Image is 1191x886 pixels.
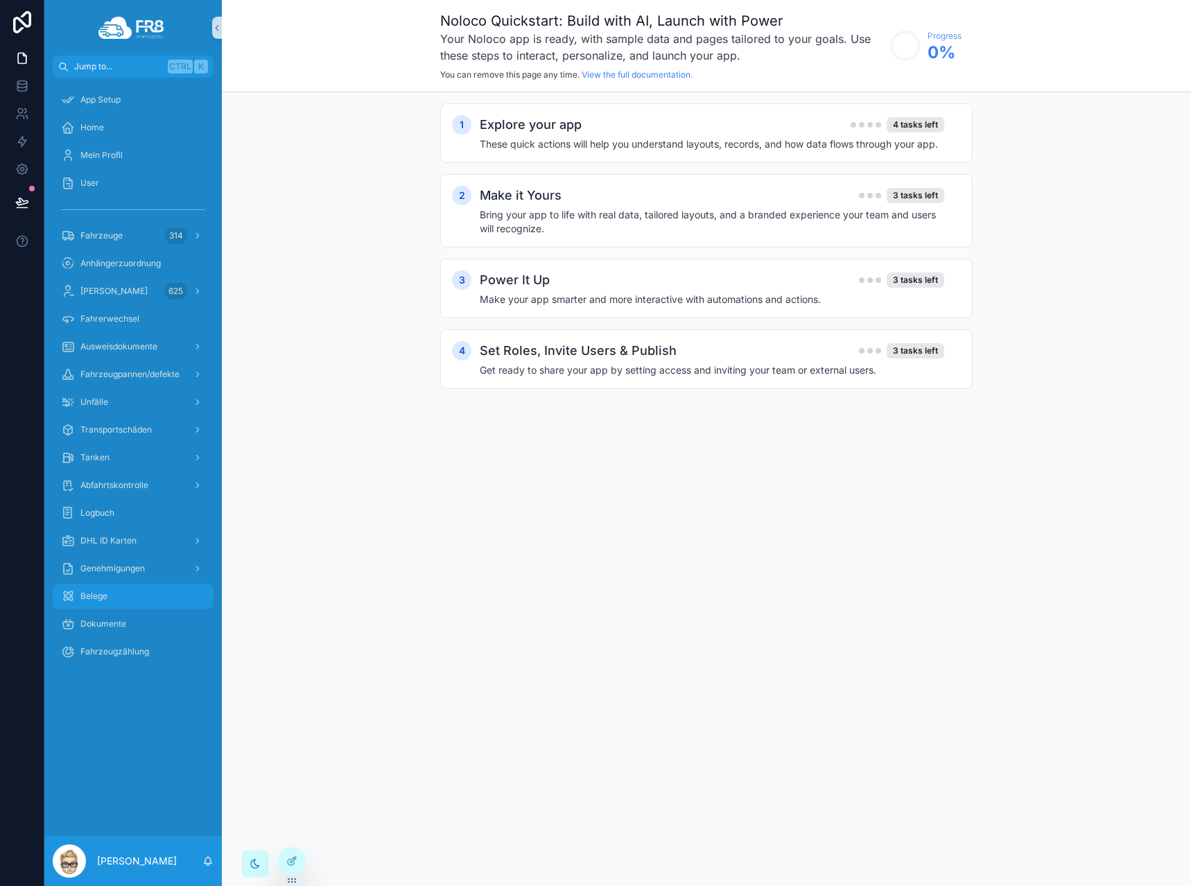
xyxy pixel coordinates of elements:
[53,223,214,248] a: Fahrzeuge314
[80,150,123,161] span: Mein Profil
[80,369,180,380] span: Fahrzeugpannen/defekte
[195,61,207,72] span: K
[165,227,187,244] div: 314
[53,171,214,196] a: User
[53,390,214,415] a: Unfälle
[53,251,214,276] a: Anhängerzuordnung
[80,507,114,519] span: Logbuch
[80,341,157,352] span: Ausweisdokumente
[53,501,214,525] a: Logbuch
[440,69,580,80] span: You can remove this page any time.
[53,473,214,498] a: Abfahrtskontrolle
[53,279,214,304] a: [PERSON_NAME]625
[80,646,149,657] span: Fahrzeugzählung
[53,55,214,78] button: Jump to...CtrlK
[80,258,161,269] span: Anhängerzuordnung
[53,87,214,112] a: App Setup
[80,563,145,574] span: Genehmigungen
[928,31,962,42] span: Progress
[80,452,110,463] span: Tanken
[928,42,962,64] span: 0 %
[80,535,137,546] span: DHL ID Karten
[53,445,214,470] a: Tanken
[80,424,152,435] span: Transportschäden
[53,143,214,168] a: Mein Profil
[80,286,148,297] span: [PERSON_NAME]
[53,584,214,609] a: Belege
[44,78,222,682] div: scrollable content
[582,69,693,80] a: View the full documentation.
[80,313,139,324] span: Fahrerwechsel
[53,611,214,636] a: Dokumente
[80,94,121,105] span: App Setup
[80,618,126,629] span: Dokumente
[74,61,162,72] span: Jump to...
[53,306,214,331] a: Fahrerwechsel
[53,417,214,442] a: Transportschäden
[164,283,187,299] div: 625
[53,556,214,581] a: Genehmigungen
[80,230,123,241] span: Fahrzeuge
[440,31,883,64] h3: Your Noloco app is ready, with sample data and pages tailored to your goals. Use these steps to i...
[53,528,214,553] a: DHL ID Karten
[80,480,148,491] span: Abfahrtskontrolle
[168,60,193,73] span: Ctrl
[53,115,214,140] a: Home
[98,17,168,39] img: App logo
[80,177,99,189] span: User
[97,854,177,868] p: [PERSON_NAME]
[80,591,107,602] span: Belege
[80,122,104,133] span: Home
[53,639,214,664] a: Fahrzeugzählung
[80,397,108,408] span: Unfälle
[53,334,214,359] a: Ausweisdokumente
[440,11,883,31] h1: Noloco Quickstart: Build with AI, Launch with Power
[53,362,214,387] a: Fahrzeugpannen/defekte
